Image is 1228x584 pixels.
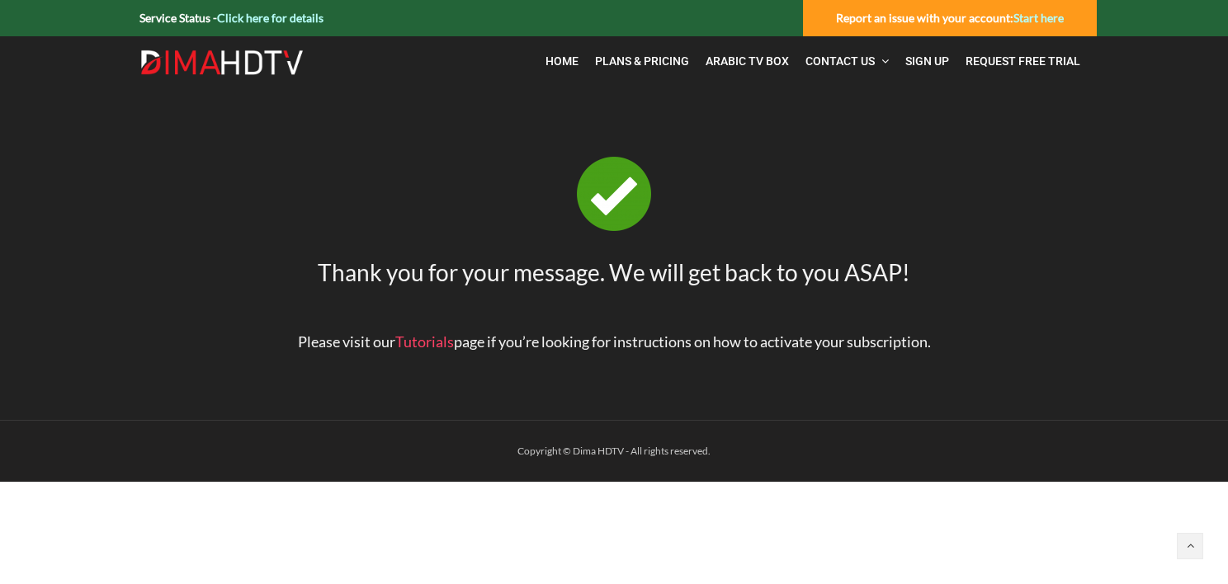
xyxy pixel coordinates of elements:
[905,54,949,68] span: Sign Up
[298,332,931,351] span: Please visit our page if you’re looking for instructions on how to activate your subscription.
[1177,533,1203,559] a: Back to top
[836,11,1064,25] strong: Report an issue with your account:
[217,11,324,25] a: Click here for details
[577,157,651,231] img: tick
[1013,11,1064,25] a: Start here
[139,49,305,76] img: Dima HDTV
[546,54,579,68] span: Home
[318,258,910,286] span: Thank you for your message. We will get back to you ASAP!
[395,332,454,351] a: Tutorials
[805,54,875,68] span: Contact Us
[897,45,957,78] a: Sign Up
[537,45,587,78] a: Home
[595,54,689,68] span: Plans & Pricing
[966,54,1080,68] span: Request Free Trial
[706,54,789,68] span: Arabic TV Box
[797,45,897,78] a: Contact Us
[139,11,324,25] strong: Service Status -
[957,45,1089,78] a: Request Free Trial
[587,45,697,78] a: Plans & Pricing
[697,45,797,78] a: Arabic TV Box
[131,441,1097,461] div: Copyright © Dima HDTV - All rights reserved.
